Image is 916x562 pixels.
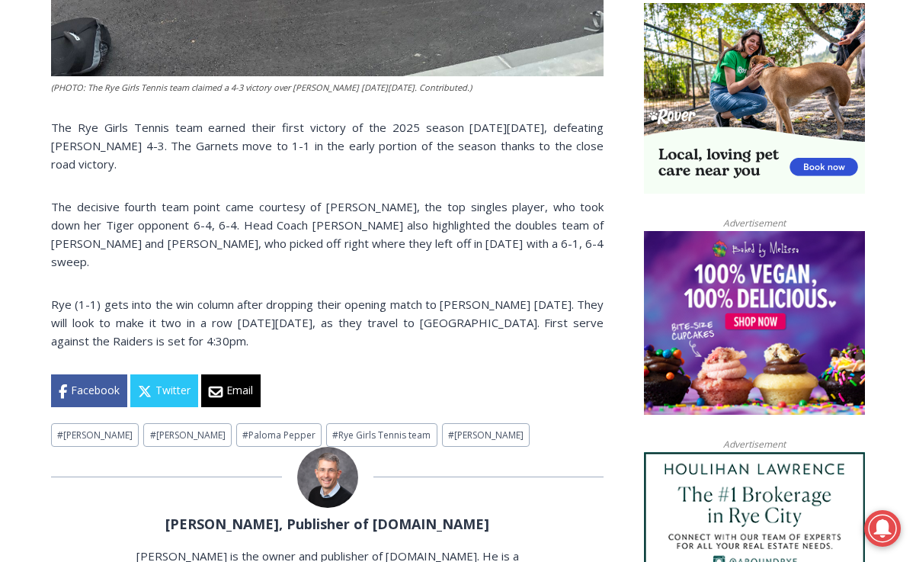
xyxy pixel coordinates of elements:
a: Intern @ [DOMAIN_NAME] [367,148,738,190]
span: # [332,429,338,442]
span: # [242,429,248,442]
div: "clearly one of the favorites in the [GEOGRAPHIC_DATA] neighborhood" [156,95,216,182]
span: Intern @ [DOMAIN_NAME] [399,152,706,186]
a: #[PERSON_NAME] [143,423,231,447]
a: #[PERSON_NAME] [442,423,530,447]
img: Baked by Melissa [644,231,865,416]
a: Twitter [130,374,198,406]
a: #Paloma Pepper [236,423,322,447]
span: # [57,429,63,442]
p: The decisive fourth team point came courtesy of [PERSON_NAME], the top singles player, who took d... [51,198,604,271]
span: Advertisement [708,216,801,230]
a: #[PERSON_NAME] [51,423,139,447]
span: Open Tues. - Sun. [PHONE_NUMBER] [5,157,149,215]
a: Email [201,374,261,406]
div: "The first chef I interviewed talked about coming to [GEOGRAPHIC_DATA] from [GEOGRAPHIC_DATA] in ... [385,1,720,148]
span: Advertisement [708,437,801,451]
span: # [448,429,454,442]
a: #Rye Girls Tennis team [326,423,437,447]
p: Rye (1-1) gets into the win column after dropping their opening match to [PERSON_NAME] [DATE]. Th... [51,295,604,350]
p: The Rye Girls Tennis team earned their first victory of the 2025 season [DATE][DATE], defeating [... [51,118,604,173]
figcaption: (PHOTO: The Rye Girls Tennis team claimed a 4-3 victory over [PERSON_NAME] [DATE][DATE]. Contribu... [51,81,604,95]
a: [PERSON_NAME], Publisher of [DOMAIN_NAME] [165,515,489,533]
a: Facebook [51,374,127,406]
a: Open Tues. - Sun. [PHONE_NUMBER] [1,153,153,190]
span: # [150,429,156,442]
